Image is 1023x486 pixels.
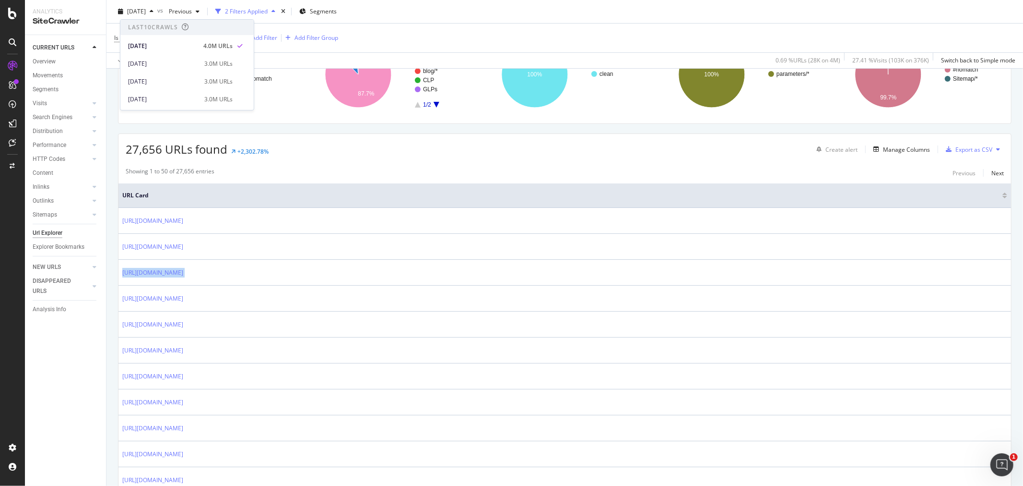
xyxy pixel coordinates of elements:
div: Add Filter [252,34,277,42]
button: Add Filter Group [282,32,338,44]
button: Apply [114,53,142,68]
div: DISAPPEARED URLS [33,276,81,296]
div: 2 Filters Applied [225,7,268,15]
div: A chart. [126,33,296,116]
div: 0.69 % URLs ( 28K on 4M ) [776,56,840,64]
a: [URL][DOMAIN_NAME] [122,216,183,226]
a: [URL][DOMAIN_NAME] [122,450,183,459]
a: Inlinks [33,182,90,192]
a: Analysis Info [33,304,99,315]
div: NEW URLS [33,262,61,272]
button: [DATE] [114,4,157,19]
div: Content [33,168,53,178]
div: Inlinks [33,182,49,192]
text: #nomatch [953,66,978,73]
div: [DATE] [128,77,199,86]
a: HTTP Codes [33,154,90,164]
a: [URL][DOMAIN_NAME] [122,424,183,433]
div: Explorer Bookmarks [33,242,84,252]
a: [URL][DOMAIN_NAME] [122,475,183,485]
button: Previous [165,4,203,19]
svg: A chart. [656,33,826,116]
span: 1 [1010,453,1018,461]
span: 2025 Sep. 23rd [127,7,146,15]
text: 87.7% [358,90,375,97]
span: 27,656 URLs found [126,141,227,157]
button: Switch back to Simple mode [937,53,1015,68]
text: 100% [528,71,542,78]
div: 3.0M URLs [204,77,233,86]
a: Search Engines [33,112,90,122]
span: vs [157,6,165,14]
div: 3.0M URLs [204,60,233,68]
a: Overview [33,57,99,67]
svg: A chart. [479,33,649,116]
text: GLPs [423,86,437,93]
div: HTTP Codes [33,154,65,164]
div: Visits [33,98,47,109]
div: [DATE] [128,60,199,68]
div: Create alert [825,146,858,154]
a: Visits [33,98,90,109]
button: 2 Filters Applied [212,4,279,19]
text: Sitemap/* [953,75,978,82]
button: Create alert [812,142,858,157]
div: 4.0M URLs [203,42,233,50]
button: Segments [295,4,341,19]
span: Previous [165,7,192,15]
span: URL Card [122,191,1000,200]
div: Outlinks [33,196,54,206]
div: Distribution [33,126,63,136]
a: Sitemaps [33,210,90,220]
div: Switch back to Simple mode [941,56,1015,64]
div: Analytics [33,8,98,16]
text: 99.7% [880,94,896,101]
button: Next [991,167,1004,179]
div: Last 10 Crawls [128,23,178,31]
div: Export as CSV [955,146,992,154]
div: +2,302.78% [237,147,269,156]
iframe: Intercom live chat [990,453,1013,476]
a: [URL][DOMAIN_NAME] [122,294,183,304]
text: 100% [704,71,719,78]
div: Previous [952,169,976,177]
text: CLP [423,77,434,84]
text: 1/2 [423,101,431,108]
a: Explorer Bookmarks [33,242,99,252]
div: Showing 1 to 50 of 27,656 entries [126,167,214,179]
div: CURRENT URLS [33,43,74,53]
div: Movements [33,71,63,81]
div: Segments [33,85,59,95]
div: [DATE] [128,95,199,104]
a: Outlinks [33,196,90,206]
div: Add Filter Group [294,34,338,42]
button: Manage Columns [870,144,930,155]
button: Previous [952,167,976,179]
span: Segments [310,7,337,15]
div: Sitemaps [33,210,57,220]
div: SiteCrawler [33,16,98,27]
svg: A chart. [832,33,1002,116]
div: 27.41 % Visits ( 103K on 376K ) [852,56,929,64]
div: Performance [33,140,66,150]
a: [URL][DOMAIN_NAME] [122,372,183,381]
a: [URL][DOMAIN_NAME] [122,346,183,355]
text: clean [600,71,613,77]
a: [URL][DOMAIN_NAME] [122,320,183,329]
text: parameters/* [776,71,810,77]
a: NEW URLS [33,262,90,272]
text: #nomatch [247,75,272,82]
button: Add Filter [239,32,277,44]
text: blog/* [423,68,438,74]
div: Manage Columns [883,146,930,154]
a: [URL][DOMAIN_NAME] [122,398,183,407]
a: Performance [33,140,90,150]
a: Url Explorer [33,228,99,238]
div: Next [991,169,1004,177]
div: Overview [33,57,56,67]
a: Segments [33,85,99,95]
a: DISAPPEARED URLS [33,276,90,296]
